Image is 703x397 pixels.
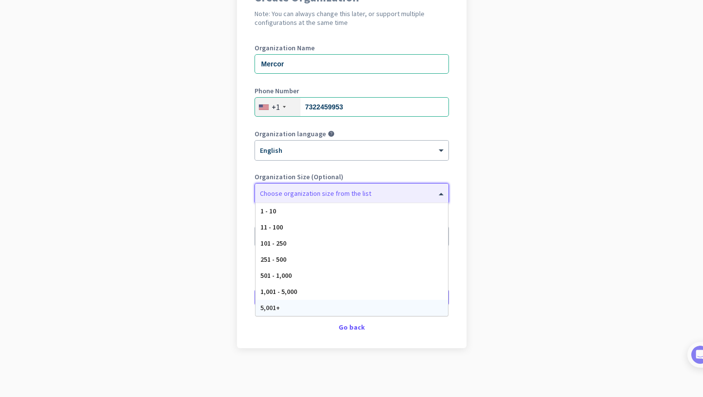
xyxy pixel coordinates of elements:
[260,223,283,231] span: 11 - 100
[260,207,276,215] span: 1 - 10
[255,216,449,223] label: Organization Time Zone
[255,173,449,180] label: Organization Size (Optional)
[255,9,449,27] h2: Note: You can always change this later, or support multiple configurations at the same time
[272,102,280,112] div: +1
[255,324,449,331] div: Go back
[255,130,326,137] label: Organization language
[328,130,335,137] i: help
[260,271,292,280] span: 501 - 1,000
[260,287,297,296] span: 1,001 - 5,000
[256,203,448,316] div: Options List
[260,239,286,248] span: 101 - 250
[255,44,449,51] label: Organization Name
[255,289,449,306] button: Create Organization
[255,97,449,117] input: 201-555-0123
[260,255,286,264] span: 251 - 500
[255,54,449,74] input: What is the name of your organization?
[255,87,449,94] label: Phone Number
[260,303,280,312] span: 5,001+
